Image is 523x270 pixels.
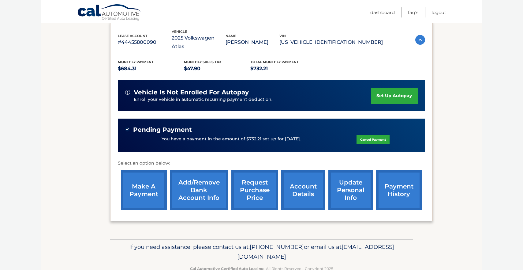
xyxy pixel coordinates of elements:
[118,64,184,73] p: $684.31
[114,242,409,262] p: If you need assistance, please contact us at: or email us at
[118,60,154,64] span: Monthly Payment
[231,170,278,210] a: request purchase price
[279,38,383,47] p: [US_VEHICLE_IDENTIFICATION_NUMBER]
[250,60,299,64] span: Total Monthly Payment
[226,34,236,38] span: name
[281,170,325,210] a: account details
[172,34,226,51] p: 2025 Volkswagen Atlas
[133,126,192,134] span: Pending Payment
[237,243,394,260] span: [EMAIL_ADDRESS][DOMAIN_NAME]
[118,34,148,38] span: lease account
[431,7,446,17] a: Logout
[121,170,167,210] a: make a payment
[371,88,417,104] a: set up autopay
[357,135,390,144] a: Cancel Payment
[370,7,395,17] a: Dashboard
[408,7,418,17] a: FAQ's
[162,136,301,143] p: You have a payment in the amount of $732.21 set up for [DATE].
[118,38,172,47] p: #44455800090
[77,4,141,22] a: Cal Automotive
[376,170,422,210] a: payment history
[250,64,317,73] p: $732.21
[134,89,249,96] span: vehicle is not enrolled for autopay
[226,38,279,47] p: [PERSON_NAME]
[125,90,130,95] img: alert-white.svg
[172,29,187,34] span: vehicle
[184,60,222,64] span: Monthly sales Tax
[118,160,425,167] p: Select an option below:
[125,127,129,131] img: check-green.svg
[328,170,373,210] a: update personal info
[250,243,304,250] span: [PHONE_NUMBER]
[184,64,250,73] p: $47.90
[279,34,286,38] span: vin
[134,96,371,103] p: Enroll your vehicle in automatic recurring payment deduction.
[415,35,425,45] img: accordion-active.svg
[170,170,228,210] a: Add/Remove bank account info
